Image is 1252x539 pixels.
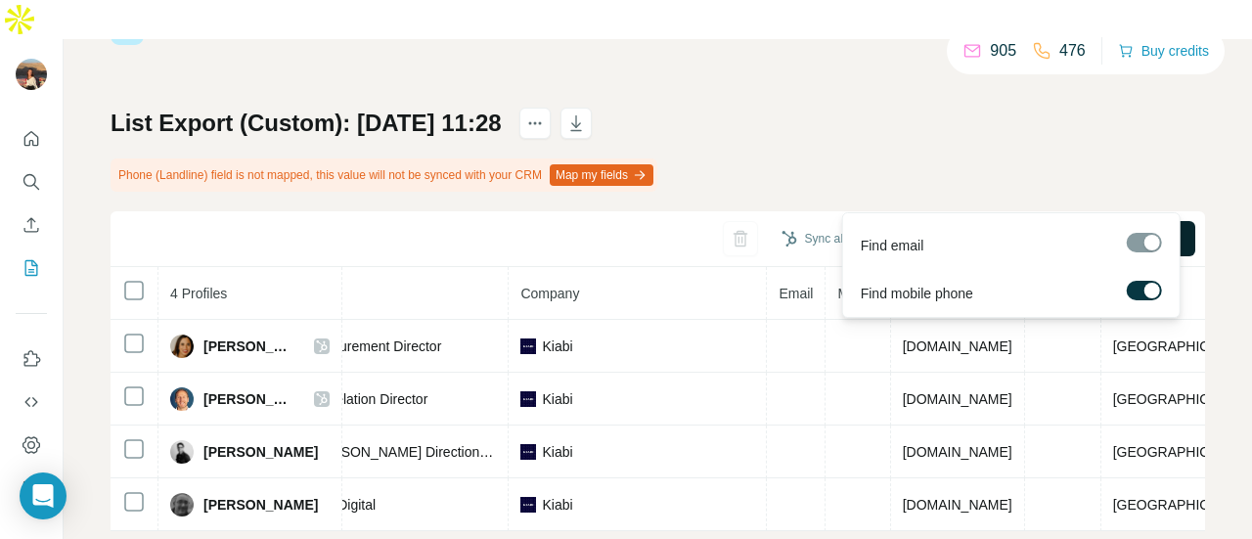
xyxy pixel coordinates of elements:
[16,341,47,377] button: Use Surfe on LinkedIn
[16,384,47,420] button: Use Surfe API
[542,442,572,462] span: Kiabi
[837,286,877,301] span: Mobile
[860,235,923,254] span: Find email
[16,427,47,463] button: Dashboard
[903,444,1012,460] span: [DOMAIN_NAME]
[779,286,813,301] span: Email
[903,497,1012,513] span: [DOMAIN_NAME]
[860,283,972,302] span: Find mobile phone
[262,338,441,354] span: Indirect Procurement Director
[550,164,653,186] button: Map my fields
[16,121,47,157] button: Quick start
[170,286,227,301] span: 4 Profiles
[990,39,1016,63] p: 905
[16,207,47,243] button: Enrich CSV
[16,59,47,90] img: Avatar
[262,391,427,407] span: Customer Relation Director
[542,495,572,515] span: Kiabi
[170,387,194,411] img: Avatar
[520,444,536,460] img: company-logo
[768,224,939,253] button: Sync all to HubSpot (4)
[542,389,572,409] span: Kiabi
[903,391,1012,407] span: [DOMAIN_NAME]
[111,108,502,139] h1: List Export (Custom): [DATE] 11:28
[203,389,294,409] span: [PERSON_NAME]
[16,471,47,506] button: Feedback
[520,497,536,513] img: company-logo
[16,250,47,286] button: My lists
[1118,37,1209,65] button: Buy credits
[520,338,536,354] img: company-logo
[16,164,47,200] button: Search
[170,335,194,358] img: Avatar
[520,391,536,407] img: company-logo
[520,286,579,301] span: Company
[20,472,67,519] div: Open Intercom Messenger
[203,442,318,462] span: [PERSON_NAME]
[170,493,194,517] img: Avatar
[111,158,657,192] div: Phone (Landline) field is not mapped, this value will not be synced with your CRM
[262,444,688,460] span: Leader [PERSON_NAME] Direction - Chief Client, Digital, Data Officer
[170,440,194,464] img: Avatar
[903,338,1012,354] span: [DOMAIN_NAME]
[203,337,294,356] span: [PERSON_NAME]
[203,495,318,515] span: [PERSON_NAME]
[519,108,551,139] button: actions
[1059,39,1086,63] p: 476
[542,337,572,356] span: Kiabi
